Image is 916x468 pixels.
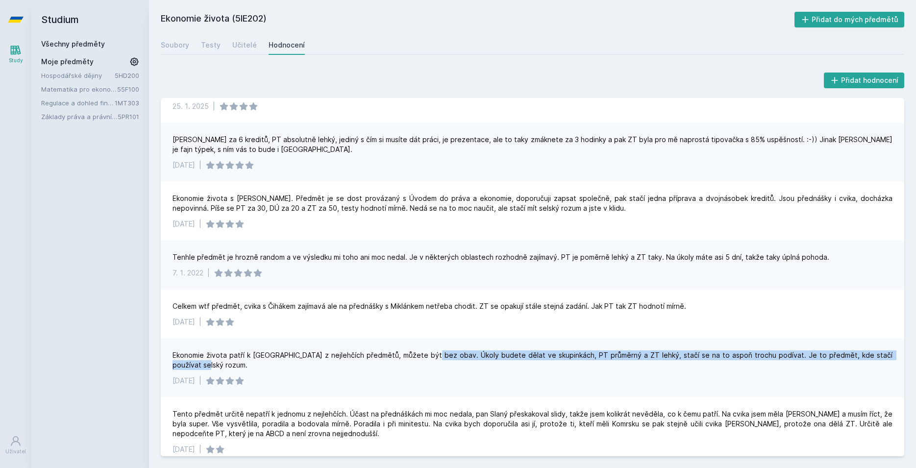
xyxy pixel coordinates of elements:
div: | [199,219,201,229]
a: 1MT303 [115,99,139,107]
div: Hodnocení [269,40,305,50]
div: | [199,376,201,386]
a: 5HD200 [115,72,139,79]
a: Matematika pro ekonomy (Matematika A) [41,84,117,94]
div: Tento předmět určitě nepatří k jednomu z nejlehčích. Účast na přednáškách mi moc nedala, pan Slan... [173,409,892,439]
a: Testy [201,35,221,55]
a: Základy práva a právní nauky [41,112,118,122]
a: Učitelé [232,35,257,55]
div: Uživatel [5,448,26,455]
div: Celkem wtf předmět, cvika s Čihákem zajímavá ale na přednášky s Miklánkem netřeba chodit. ZT se o... [173,301,686,311]
a: Hospodářské dějiny [41,71,115,80]
div: [DATE] [173,444,195,454]
div: Soubory [161,40,189,50]
div: [DATE] [173,317,195,327]
button: Přidat do mých předmětů [794,12,905,27]
div: Učitelé [232,40,257,50]
a: Všechny předměty [41,40,105,48]
div: | [213,101,215,111]
div: [DATE] [173,376,195,386]
div: [DATE] [173,160,195,170]
div: | [199,317,201,327]
div: Tenhle předmět je hrozně random a ve výsledku mi toho ani moc nedal. Je v některých oblastech roz... [173,252,829,262]
div: Testy [201,40,221,50]
div: | [199,160,201,170]
span: Moje předměty [41,57,94,67]
h2: Ekonomie života (5IE202) [161,12,794,27]
a: Hodnocení [269,35,305,55]
a: Uživatel [2,430,29,460]
a: Soubory [161,35,189,55]
div: Study [9,57,23,64]
button: Přidat hodnocení [824,73,905,88]
a: 5PR101 [118,113,139,121]
div: [PERSON_NAME] za 6 kreditů, PT absolutně lehký, jediný s čím si musíte dát práci, je prezentace, ... [173,135,892,154]
div: 7. 1. 2022 [173,268,203,278]
div: Ekonomie života patří k [GEOGRAPHIC_DATA] z nejlehčích předmětů, můžete být bez obav. Úkoly budet... [173,350,892,370]
div: Ekonomie života s [PERSON_NAME]. Předmět je se dost provázaný s Úvodem do práva a ekonomie, dopor... [173,194,892,213]
a: 55F100 [117,85,139,93]
div: | [199,444,201,454]
a: Study [2,39,29,69]
div: | [207,268,210,278]
div: 25. 1. 2025 [173,101,209,111]
div: [DATE] [173,219,195,229]
a: Regulace a dohled finančního systému [41,98,115,108]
